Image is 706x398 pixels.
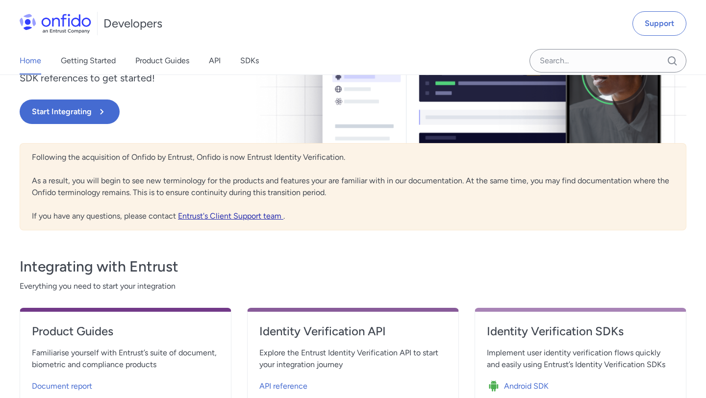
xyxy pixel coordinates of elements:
button: Start Integrating [20,99,120,124]
h3: Integrating with Entrust [20,257,686,276]
span: Document report [32,380,92,392]
a: Identity Verification API [259,323,447,347]
span: Explore the Entrust Identity Verification API to start your integration journey [259,347,447,371]
a: Product Guides [32,323,219,347]
img: Onfido Logo [20,14,91,33]
h1: Developers [103,16,162,31]
a: Product Guides [135,47,189,75]
span: Everything you need to start your integration [20,280,686,292]
a: API reference [259,374,447,394]
div: Following the acquisition of Onfido by Entrust, Onfido is now Entrust Identity Verification. As a... [20,143,686,230]
a: SDKs [240,47,259,75]
h4: Product Guides [32,323,219,339]
a: API [209,47,221,75]
a: Home [20,47,41,75]
h4: Identity Verification SDKs [487,323,674,339]
span: Familiarise yourself with Entrust’s suite of document, biometric and compliance products [32,347,219,371]
a: Start Integrating [20,99,486,124]
h4: Identity Verification API [259,323,447,339]
a: Identity Verification SDKs [487,323,674,347]
a: Icon Android SDKAndroid SDK [487,374,674,394]
img: Icon Android SDK [487,379,504,393]
a: Document report [32,374,219,394]
span: Implement user identity verification flows quickly and easily using Entrust’s Identity Verificati... [487,347,674,371]
span: API reference [259,380,307,392]
input: Onfido search input field [529,49,686,73]
a: Entrust's Client Support team [178,211,283,221]
a: Getting Started [61,47,116,75]
a: Support [632,11,686,36]
span: Android SDK [504,380,549,392]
